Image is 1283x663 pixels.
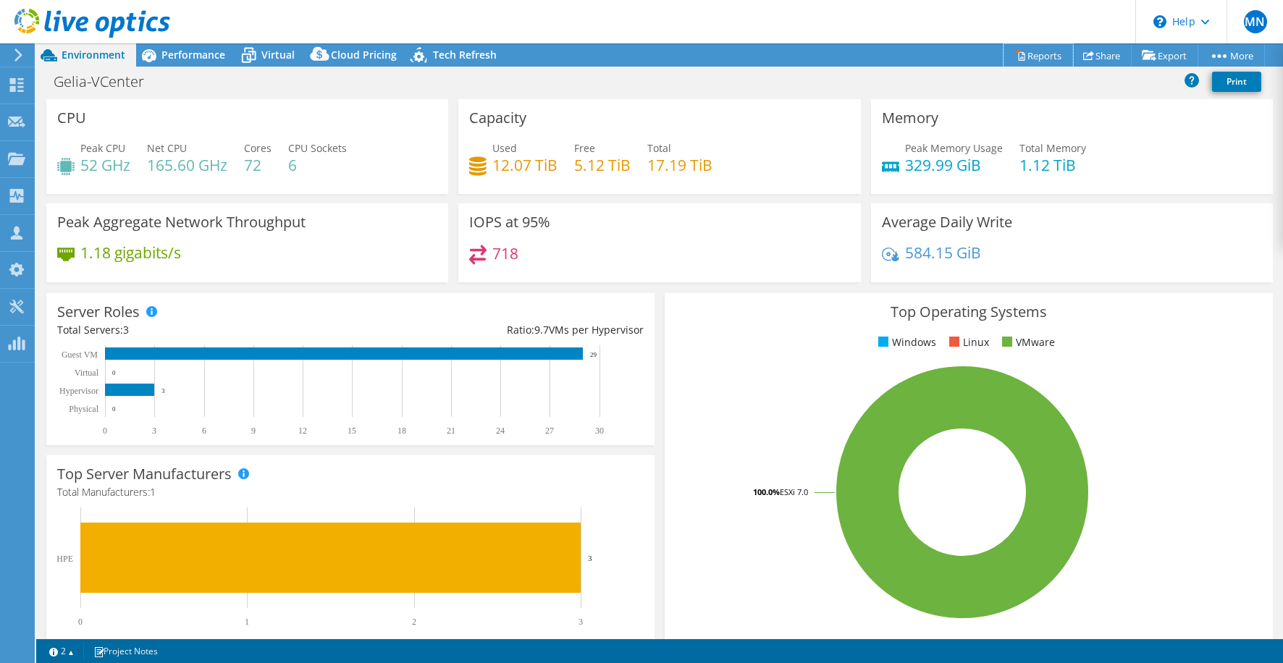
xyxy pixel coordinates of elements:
[905,141,1003,155] span: Peak Memory Usage
[57,304,140,320] h3: Server Roles
[245,617,249,627] text: 1
[80,157,130,173] h4: 52 GHz
[1212,72,1261,92] a: Print
[80,141,125,155] span: Peak CPU
[244,157,272,173] h4: 72
[492,157,558,173] h4: 12.07 TiB
[905,157,1003,173] h4: 329.99 GiB
[574,157,631,173] h4: 5.12 TiB
[62,350,98,360] text: Guest VM
[150,485,156,499] span: 1
[492,245,518,261] h4: 718
[123,323,129,337] span: 3
[1072,44,1132,67] a: Share
[882,214,1012,230] h3: Average Daily Write
[147,141,187,155] span: Net CPU
[57,466,232,482] h3: Top Server Manufacturers
[647,157,712,173] h4: 17.19 TiB
[112,405,116,413] text: 0
[288,157,347,173] h4: 6
[905,245,981,261] h4: 584.15 GiB
[579,617,583,627] text: 3
[1004,44,1073,67] a: Reports
[350,322,644,338] div: Ratio: VMs per Hypervisor
[647,141,671,155] span: Total
[348,426,356,436] text: 15
[397,426,406,436] text: 18
[882,110,938,126] h3: Memory
[152,426,156,436] text: 3
[946,334,989,350] li: Linux
[1019,157,1086,173] h4: 1.12 TiB
[251,426,256,436] text: 9
[103,426,107,436] text: 0
[433,48,497,62] span: Tech Refresh
[147,157,227,173] h4: 165.60 GHz
[57,110,86,126] h3: CPU
[47,74,167,90] h1: Gelia-VCenter
[469,110,526,126] h3: Capacity
[298,426,307,436] text: 12
[590,351,597,358] text: 29
[202,426,206,436] text: 6
[469,214,550,230] h3: IOPS at 95%
[496,426,505,436] text: 24
[261,48,295,62] span: Virtual
[780,486,808,497] tspan: ESXi 7.0
[676,304,1262,320] h3: Top Operating Systems
[753,486,780,497] tspan: 100.0%
[875,334,936,350] li: Windows
[1244,10,1267,33] span: MN
[492,141,517,155] span: Used
[75,368,99,378] text: Virtual
[83,642,168,660] a: Project Notes
[545,426,554,436] text: 27
[244,141,272,155] span: Cores
[161,387,165,394] text: 3
[288,141,347,155] span: CPU Sockets
[331,48,397,62] span: Cloud Pricing
[80,245,181,261] h4: 1.18 gigabits/s
[56,554,73,564] text: HPE
[412,617,416,627] text: 2
[1019,141,1086,155] span: Total Memory
[69,404,98,414] text: Physical
[574,141,595,155] span: Free
[39,642,84,660] a: 2
[1153,15,1166,28] svg: \n
[59,386,98,396] text: Hypervisor
[78,617,83,627] text: 0
[57,322,350,338] div: Total Servers:
[57,484,644,500] h4: Total Manufacturers:
[112,369,116,376] text: 0
[534,323,549,337] span: 9.7
[595,426,604,436] text: 30
[588,554,592,562] text: 3
[161,48,225,62] span: Performance
[447,426,455,436] text: 21
[998,334,1055,350] li: VMware
[1198,44,1265,67] a: More
[57,214,306,230] h3: Peak Aggregate Network Throughput
[62,48,125,62] span: Environment
[1131,44,1198,67] a: Export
